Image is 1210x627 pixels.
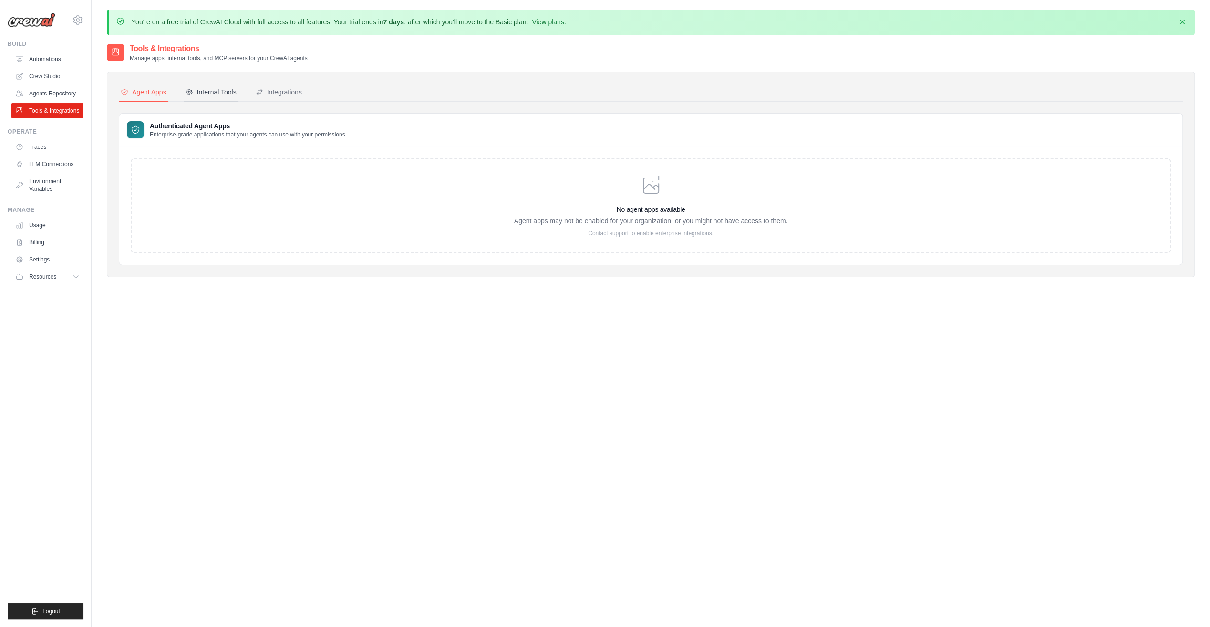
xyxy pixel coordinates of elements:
[254,84,304,102] button: Integrations
[186,87,237,97] div: Internal Tools
[11,174,83,197] a: Environment Variables
[11,269,83,284] button: Resources
[130,54,308,62] p: Manage apps, internal tools, and MCP servers for your CrewAI agents
[11,52,83,67] a: Automations
[11,218,83,233] a: Usage
[42,607,60,615] span: Logout
[383,18,404,26] strong: 7 days
[8,603,83,619] button: Logout
[11,235,83,250] a: Billing
[150,131,345,138] p: Enterprise-grade applications that your agents can use with your permissions
[119,84,168,102] button: Agent Apps
[150,121,345,131] h3: Authenticated Agent Apps
[11,103,83,118] a: Tools & Integrations
[8,13,55,27] img: Logo
[121,87,166,97] div: Agent Apps
[184,84,238,102] button: Internal Tools
[256,87,302,97] div: Integrations
[11,157,83,172] a: LLM Connections
[11,139,83,155] a: Traces
[8,40,83,48] div: Build
[130,43,308,54] h2: Tools & Integrations
[514,205,788,214] h3: No agent apps available
[8,128,83,136] div: Operate
[514,230,788,237] p: Contact support to enable enterprise integrations.
[11,252,83,267] a: Settings
[8,206,83,214] div: Manage
[132,17,566,27] p: You're on a free trial of CrewAI Cloud with full access to all features. Your trial ends in , aft...
[29,273,56,281] span: Resources
[514,216,788,226] p: Agent apps may not be enabled for your organization, or you might not have access to them.
[11,69,83,84] a: Crew Studio
[532,18,564,26] a: View plans
[11,86,83,101] a: Agents Repository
